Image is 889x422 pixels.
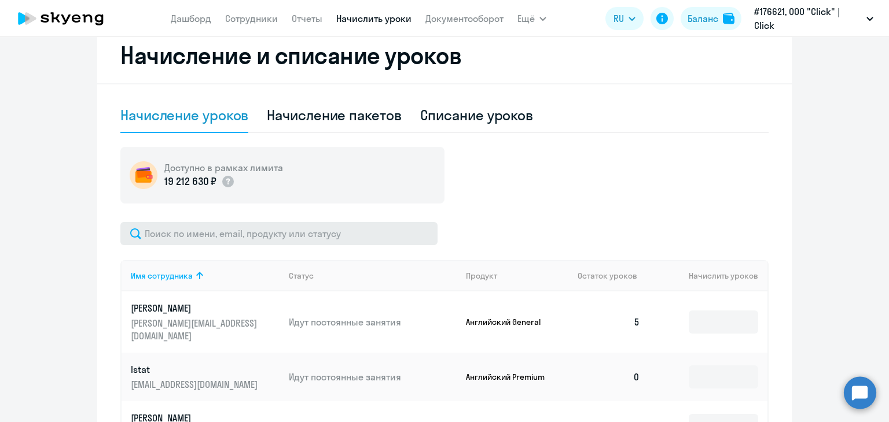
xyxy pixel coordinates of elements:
p: Идут постоянные занятия [289,371,457,383]
button: #176621, ООО "Click" | Click [748,5,879,32]
button: Балансbalance [681,7,741,30]
a: Отчеты [292,13,322,24]
th: Начислить уроков [649,260,767,291]
div: Продукт [466,271,569,281]
div: Статус [289,271,314,281]
p: Английский Premium [466,372,553,382]
h2: Начисление и списание уроков [120,42,769,69]
div: Списание уроков [420,106,534,124]
span: Ещё [517,12,535,25]
div: Баланс [688,12,718,25]
p: Идут постоянные занятия [289,316,457,328]
td: 5 [568,291,649,353]
a: Дашборд [171,13,211,24]
img: balance [723,13,734,24]
button: RU [605,7,644,30]
input: Поиск по имени, email, продукту или статусу [120,222,438,245]
img: wallet-circle.png [130,161,157,189]
p: Английский General [466,317,553,327]
p: 19 212 630 ₽ [164,174,216,189]
div: Статус [289,271,457,281]
a: Документооборот [425,13,504,24]
p: #176621, ООО "Click" | Click [754,5,862,32]
p: [EMAIL_ADDRESS][DOMAIN_NAME] [131,378,260,391]
span: RU [614,12,624,25]
span: Остаток уроков [578,271,637,281]
p: Istat [131,363,260,376]
a: Istat[EMAIL_ADDRESS][DOMAIN_NAME] [131,363,280,391]
a: Сотрудники [225,13,278,24]
div: Остаток уроков [578,271,649,281]
p: [PERSON_NAME] [131,302,260,314]
a: Начислить уроки [336,13,412,24]
div: Имя сотрудника [131,271,280,281]
button: Ещё [517,7,546,30]
p: [PERSON_NAME][EMAIL_ADDRESS][DOMAIN_NAME] [131,317,260,342]
h5: Доступно в рамках лимита [164,161,283,174]
td: 0 [568,353,649,401]
div: Начисление уроков [120,106,248,124]
div: Начисление пакетов [267,106,401,124]
a: [PERSON_NAME][PERSON_NAME][EMAIL_ADDRESS][DOMAIN_NAME] [131,302,280,342]
div: Имя сотрудника [131,271,193,281]
div: Продукт [466,271,497,281]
